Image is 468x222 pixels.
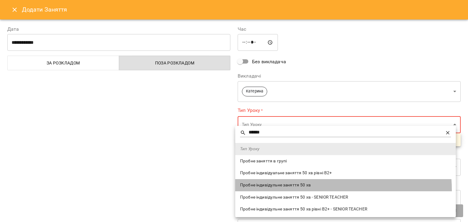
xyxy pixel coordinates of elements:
span: Пробне індивідульне заняття 50 хв [240,182,451,188]
span: Пробне індивідульне заняття 50 хв - SENIOR TEACHER [240,194,451,200]
span: Пробне заняття в групі [240,158,451,164]
span: Тип Уроку [240,146,451,152]
span: Пробне індивідульне заняття 50 хв рівні В2+ - SENIOR TEACHER [240,206,451,212]
span: Пробне індивідуальне заняття 50 хв рівні В2+ [240,170,451,176]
